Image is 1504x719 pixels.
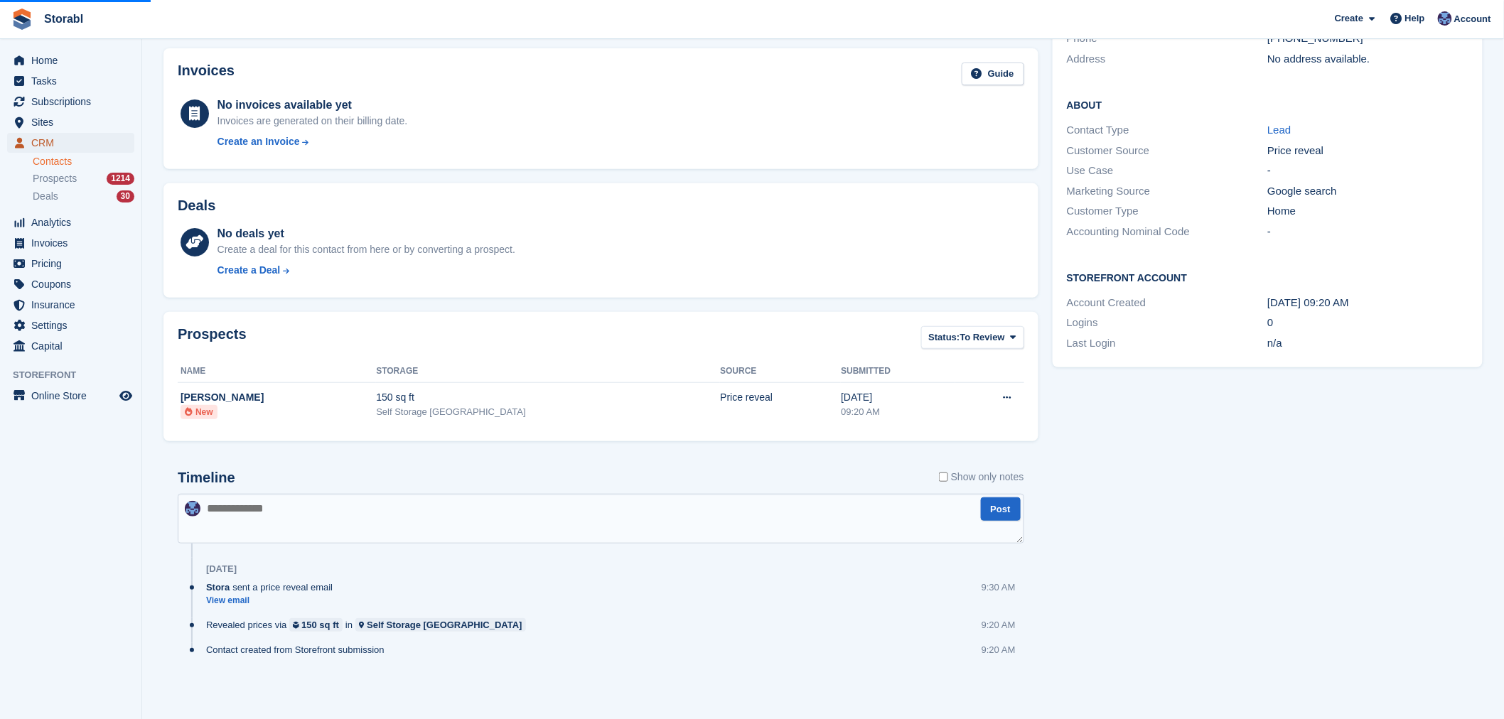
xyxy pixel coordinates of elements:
[13,368,141,382] span: Storefront
[1267,51,1468,67] div: No address available.
[33,155,134,168] a: Contacts
[178,470,235,486] h2: Timeline
[1267,295,1468,311] div: [DATE] 09:20 AM
[1067,97,1468,112] h2: About
[1067,203,1268,220] div: Customer Type
[33,172,77,185] span: Prospects
[33,190,58,203] span: Deals
[217,263,281,278] div: Create a Deal
[1267,203,1468,220] div: Home
[31,274,117,294] span: Coupons
[7,386,134,406] a: menu
[38,7,89,31] a: Storabl
[7,254,134,274] a: menu
[367,618,522,632] div: Self Storage [GEOGRAPHIC_DATA]
[178,326,247,352] h2: Prospects
[7,336,134,356] a: menu
[301,618,339,632] div: 150 sq ft
[178,198,215,214] h2: Deals
[217,114,408,129] div: Invoices are generated on their billing date.
[7,92,134,112] a: menu
[929,330,960,345] span: Status:
[206,643,392,656] div: Contact created from Storefront submission
[206,580,340,594] div: sent a price reveal email
[1067,183,1268,200] div: Marketing Source
[939,470,1024,485] label: Show only notes
[1067,270,1468,284] h2: Storefront Account
[206,580,230,594] span: Stora
[31,386,117,406] span: Online Store
[1067,315,1268,331] div: Logins
[921,326,1024,350] button: Status: To Review
[107,173,134,185] div: 1214
[1067,335,1268,352] div: Last Login
[7,50,134,70] a: menu
[31,254,117,274] span: Pricing
[206,595,340,607] a: View email
[31,112,117,132] span: Sites
[178,63,235,86] h2: Invoices
[31,92,117,112] span: Subscriptions
[1267,124,1291,136] a: Lead
[376,390,720,405] div: 150 sq ft
[31,133,117,153] span: CRM
[376,360,720,383] th: Storage
[982,618,1016,632] div: 9:20 AM
[217,134,300,149] div: Create an Invoice
[289,618,343,632] a: 150 sq ft
[206,563,237,575] div: [DATE]
[939,470,948,485] input: Show only notes
[7,295,134,315] a: menu
[960,330,1005,345] span: To Review
[31,212,117,232] span: Analytics
[1067,163,1268,179] div: Use Case
[7,212,134,232] a: menu
[7,274,134,294] a: menu
[206,618,533,632] div: Revealed prices via in
[1438,11,1452,26] img: Tegan Ewart
[7,233,134,253] a: menu
[217,225,515,242] div: No deals yet
[1067,122,1268,139] div: Contact Type
[31,295,117,315] span: Insurance
[1454,12,1491,26] span: Account
[982,643,1016,656] div: 9:20 AM
[376,405,720,419] div: Self Storage [GEOGRAPHIC_DATA]
[11,9,33,30] img: stora-icon-8386f47178a22dfd0bd8f6a31ec36ba5ce8667c1dd55bd0f319d3a0aa187defe.svg
[962,63,1024,86] a: Guide
[217,134,408,149] a: Create an Invoice
[181,390,376,405] div: [PERSON_NAME]
[1267,315,1468,331] div: 0
[1335,11,1363,26] span: Create
[178,360,376,383] th: Name
[355,618,526,632] a: Self Storage [GEOGRAPHIC_DATA]
[1067,51,1268,67] div: Address
[720,360,841,383] th: Source
[217,263,515,278] a: Create a Deal
[1267,224,1468,240] div: -
[1067,31,1268,47] div: Phone
[982,580,1016,594] div: 9:30 AM
[841,390,955,405] div: [DATE]
[185,501,200,517] img: Tegan Ewart
[1267,183,1468,200] div: Google search
[1405,11,1425,26] span: Help
[33,171,134,186] a: Prospects 1214
[181,405,217,419] li: New
[31,71,117,91] span: Tasks
[1067,143,1268,159] div: Customer Source
[1067,224,1268,240] div: Accounting Nominal Code
[841,405,955,419] div: 09:20 AM
[31,336,117,356] span: Capital
[7,315,134,335] a: menu
[217,97,408,114] div: No invoices available yet
[1267,335,1468,352] div: n/a
[841,360,955,383] th: Submitted
[31,50,117,70] span: Home
[7,133,134,153] a: menu
[31,315,117,335] span: Settings
[7,71,134,91] a: menu
[720,390,841,405] div: Price reveal
[1067,295,1268,311] div: Account Created
[1267,143,1468,159] div: Price reveal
